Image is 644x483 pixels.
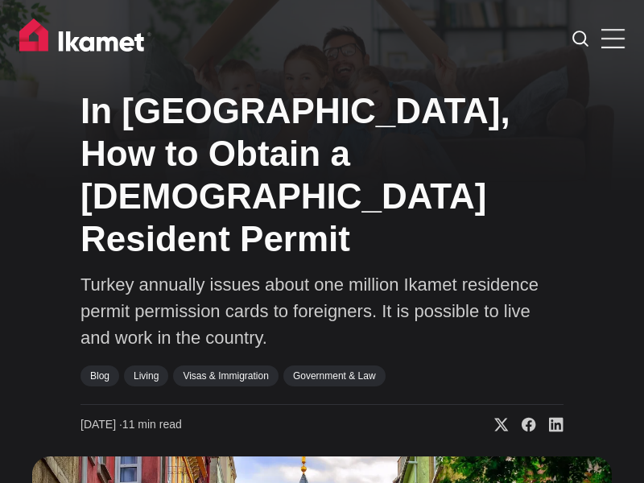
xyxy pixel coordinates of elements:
a: Living [124,365,168,386]
h1: In [GEOGRAPHIC_DATA], How to Obtain a [DEMOGRAPHIC_DATA] Resident Permit [80,90,563,260]
time: 11 min read [80,417,182,433]
img: Ikamet home [19,19,151,59]
a: Visas & Immigration [173,365,278,386]
a: Share on X [481,417,509,433]
a: Government & Law [283,365,386,386]
p: Turkey annually issues about one million Ikamet residence permit permission cards to foreigners. ... [80,271,563,351]
a: Blog [80,365,119,386]
a: Share on Facebook [509,417,536,433]
span: [DATE] ∙ [80,418,122,431]
a: Share on Linkedin [536,417,563,433]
